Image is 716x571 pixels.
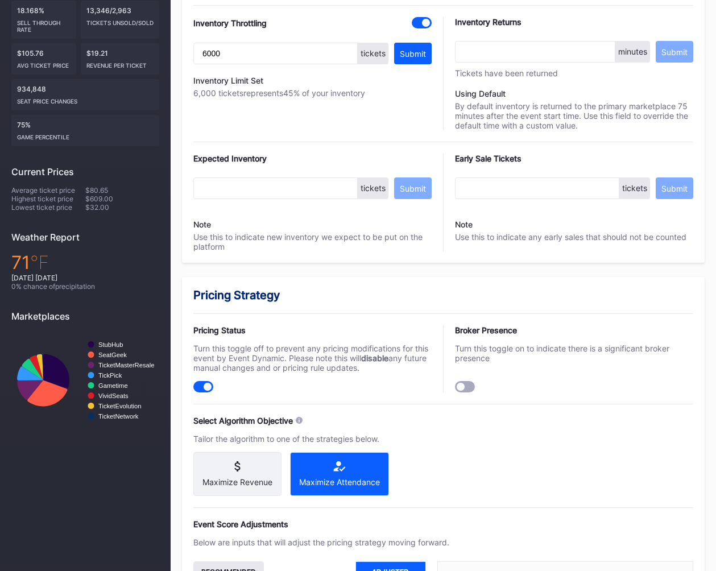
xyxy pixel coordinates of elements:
[193,18,267,28] div: Inventory Throttling
[11,166,159,177] div: Current Prices
[193,154,432,163] div: Expected Inventory
[202,477,272,487] div: Maximize Revenue
[11,274,159,282] div: [DATE] [DATE]
[358,43,388,64] div: tickets
[11,330,159,430] svg: Chart title
[400,184,426,193] div: Submit
[11,79,159,110] div: 934,848
[11,186,85,195] div: Average ticket price
[17,15,71,33] div: Sell Through Rate
[11,231,159,243] div: Weather Report
[358,177,388,199] div: tickets
[619,177,650,199] div: tickets
[11,43,76,75] div: $105.76
[11,251,159,274] div: 71
[11,311,159,322] div: Marketplaces
[455,220,693,229] div: Note
[11,1,76,39] div: 18.168%
[30,251,49,274] span: ℉
[11,195,85,203] div: Highest ticket price
[98,392,129,399] text: VividSeats
[394,43,432,64] button: Submit
[455,89,693,98] div: Using Default
[656,41,693,63] button: Submit
[193,205,432,251] div: Use this to indicate new inventory we expect to be put on the platform
[98,341,123,348] text: StubHub
[98,413,139,420] text: TicketNetwork
[193,325,432,335] div: Pricing Status
[455,325,693,335] div: Broker Presence
[193,344,432,373] div: Turn this toggle off to prevent any pricing modifications for this event by Event Dynamic. Please...
[98,403,141,409] text: TicketEvolution
[193,519,693,529] div: Event Score Adjustments
[81,43,159,75] div: $19.21
[86,15,154,26] div: Tickets Unsold/Sold
[455,17,693,27] div: Inventory Returns
[98,372,122,379] text: TickPick
[17,93,154,105] div: seat price changes
[615,41,650,63] div: minutes
[85,203,159,212] div: $32.00
[455,89,693,130] div: By default inventory is returned to the primary marketplace 75 minutes after the event start time...
[299,477,380,487] div: Maximize Attendance
[98,362,154,369] text: TicketMasterResale
[455,205,693,242] div: Use this to indicate any early sales that should not be counted
[455,344,693,363] div: Turn this toggle on to indicate there is a significant broker presence
[193,416,293,425] div: Select Algorithm Objective
[98,351,127,358] text: SeatGeek
[85,186,159,195] div: $80.65
[85,195,159,203] div: $609.00
[455,68,693,77] div: Tickets have been returned
[656,177,693,199] button: Submit
[81,1,159,39] div: 13,346/2,963
[361,353,388,363] strong: disable
[661,47,688,57] div: Submit
[400,49,426,59] div: Submit
[193,220,432,229] div: Note
[11,203,85,212] div: Lowest ticket price
[193,88,432,98] div: 6,000 tickets represents 45 % of your inventory
[17,57,71,69] div: Avg ticket price
[11,115,159,146] div: 75%
[17,129,154,140] div: Game percentile
[193,288,693,302] div: Pricing Strategy
[11,282,159,291] div: 0 % chance of precipitation
[394,177,432,199] button: Submit
[661,184,688,193] div: Submit
[193,76,432,85] div: Inventory Limit Set
[86,57,154,69] div: Revenue per ticket
[455,154,693,163] div: Early Sale Tickets
[193,537,449,547] div: Below are inputs that will adjust the pricing strategy moving forward.
[98,382,128,389] text: Gametime
[193,434,449,444] div: Tailor the algorithm to one of the strategies below.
